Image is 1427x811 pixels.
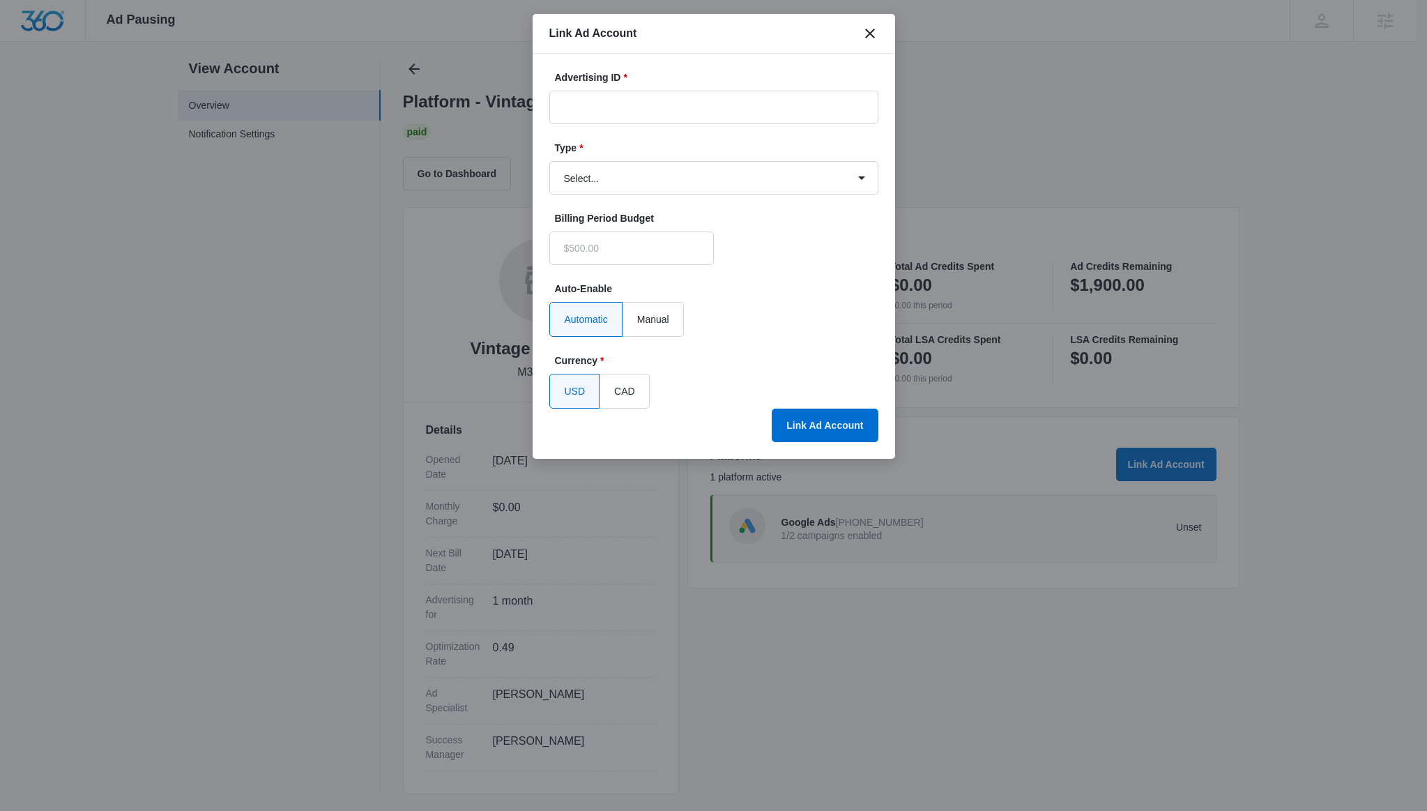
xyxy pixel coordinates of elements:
[862,25,878,42] button: close
[555,141,884,156] label: Type
[623,302,684,337] label: Manual
[549,374,600,409] label: USD
[555,211,719,226] label: Billing Period Budget
[555,70,884,85] label: Advertising ID
[555,282,884,296] label: Auto-Enable
[772,409,878,442] button: Link Ad Account
[549,302,623,337] label: Automatic
[549,232,714,265] input: $500.00
[555,354,884,368] label: Currency
[600,374,650,409] label: CAD
[549,25,637,42] h1: Link Ad Account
